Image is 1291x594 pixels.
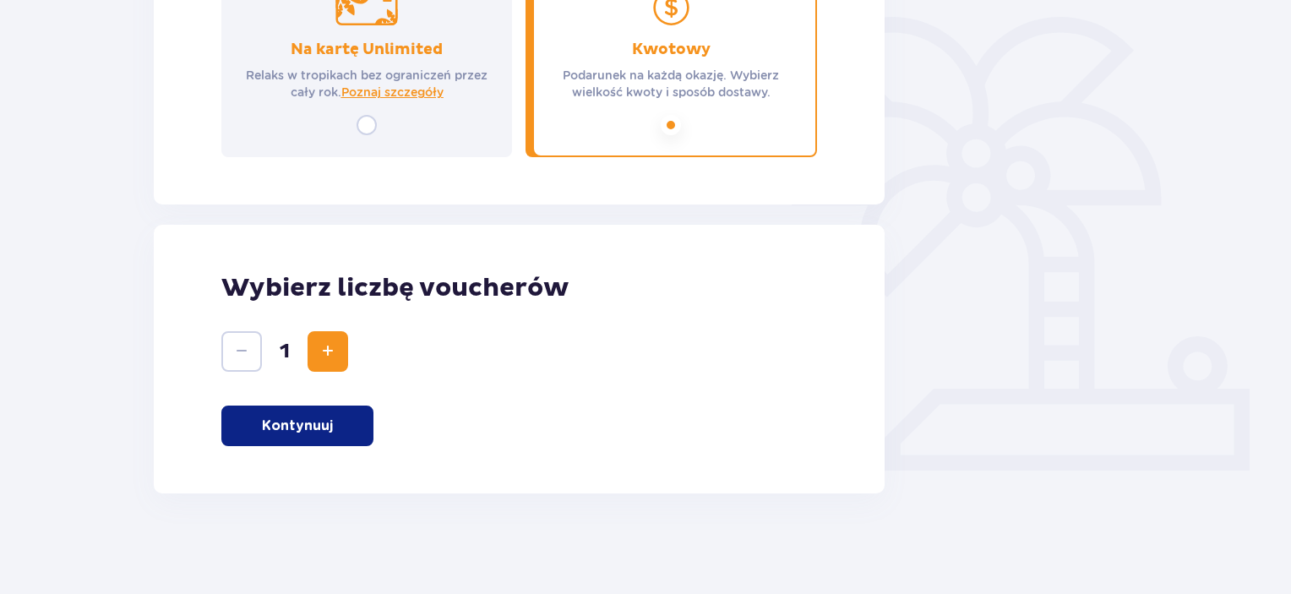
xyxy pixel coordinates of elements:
button: Zmniejsz [221,331,262,372]
p: Wybierz liczbę voucherów [221,272,817,304]
span: 1 [265,339,304,364]
p: Podarunek na każdą okazję. Wybierz wielkość kwoty i sposób dostawy. [541,67,801,101]
button: Zwiększ [308,331,348,372]
a: Poznaj szczegóły [341,84,444,101]
p: Relaks w tropikach bez ograniczeń przez cały rok. [237,67,497,101]
p: Kontynuuj [262,417,333,435]
button: Kontynuuj [221,406,373,446]
p: Na kartę Unlimited [291,40,443,60]
p: Kwotowy [632,40,711,60]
